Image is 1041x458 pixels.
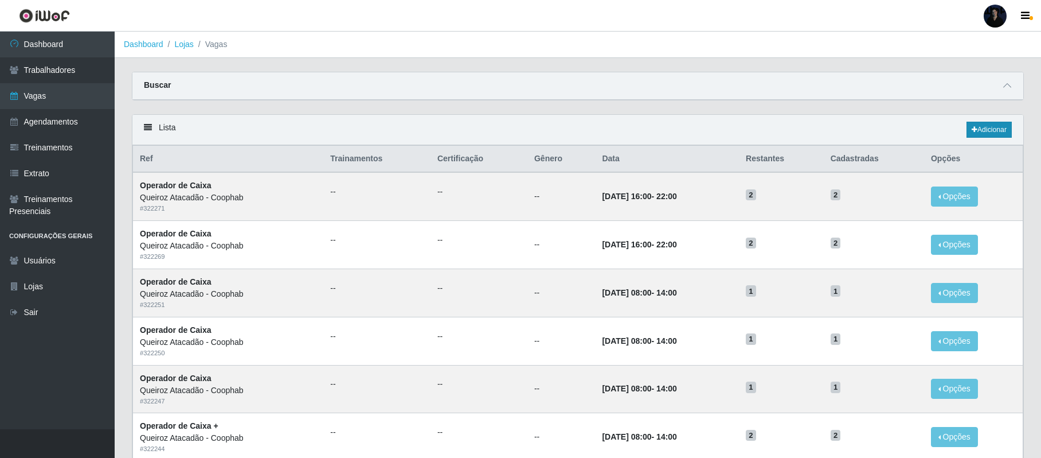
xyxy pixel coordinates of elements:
[595,146,739,173] th: Data
[437,426,520,438] ul: --
[966,122,1012,138] a: Adicionar
[831,430,841,441] span: 2
[831,189,841,201] span: 2
[437,186,520,198] ul: --
[602,432,676,441] strong: -
[931,427,978,447] button: Opções
[746,333,756,345] span: 1
[831,382,841,393] span: 1
[746,430,756,441] span: 2
[140,336,316,348] div: Queiroz Atacadão - Coophab
[527,365,595,413] td: --
[527,172,595,220] td: --
[330,378,424,390] ul: --
[19,9,70,23] img: CoreUI Logo
[831,238,841,249] span: 2
[174,40,193,49] a: Lojas
[656,288,677,297] time: 14:00
[330,426,424,438] ul: --
[527,317,595,365] td: --
[656,192,677,201] time: 22:00
[656,240,677,249] time: 22:00
[140,300,316,310] div: # 322251
[437,234,520,246] ul: --
[824,146,924,173] th: Cadastradas
[602,288,676,297] strong: -
[140,432,316,444] div: Queiroz Atacadão - Coophab
[746,382,756,393] span: 1
[132,115,1023,145] div: Lista
[140,277,212,286] strong: Operador de Caixa
[140,374,212,383] strong: Operador de Caixa
[124,40,163,49] a: Dashboard
[144,80,171,90] strong: Buscar
[931,379,978,399] button: Opções
[746,285,756,297] span: 1
[656,384,677,393] time: 14:00
[330,186,424,198] ul: --
[323,146,431,173] th: Trainamentos
[194,38,228,51] li: Vagas
[140,192,316,204] div: Queiroz Atacadão - Coophab
[602,384,676,393] strong: -
[831,285,841,297] span: 1
[140,252,316,262] div: # 322269
[924,146,1023,173] th: Opções
[140,325,212,335] strong: Operador de Caixa
[527,146,595,173] th: Gênero
[431,146,527,173] th: Certificação
[437,378,520,390] ul: --
[330,282,424,294] ul: --
[527,269,595,317] td: --
[527,221,595,269] td: --
[330,234,424,246] ul: --
[602,336,676,346] strong: -
[931,331,978,351] button: Opções
[931,187,978,207] button: Opções
[746,238,756,249] span: 2
[140,288,316,300] div: Queiroz Atacadão - Coophab
[602,240,651,249] time: [DATE] 16:00
[602,384,651,393] time: [DATE] 08:00
[931,283,978,303] button: Opções
[437,282,520,294] ul: --
[931,235,978,255] button: Opções
[133,146,324,173] th: Ref
[437,331,520,343] ul: --
[831,333,841,345] span: 1
[140,229,212,238] strong: Operador de Caixa
[115,32,1041,58] nav: breadcrumb
[656,432,677,441] time: 14:00
[140,444,316,454] div: # 322244
[140,421,218,430] strong: Operador de Caixa +
[140,204,316,214] div: # 322271
[746,189,756,201] span: 2
[739,146,824,173] th: Restantes
[602,336,651,346] time: [DATE] 08:00
[602,240,676,249] strong: -
[602,288,651,297] time: [DATE] 08:00
[330,331,424,343] ul: --
[602,432,651,441] time: [DATE] 08:00
[140,181,212,190] strong: Operador de Caixa
[140,348,316,358] div: # 322250
[140,397,316,406] div: # 322247
[140,385,316,397] div: Queiroz Atacadão - Coophab
[602,192,651,201] time: [DATE] 16:00
[656,336,677,346] time: 14:00
[140,240,316,252] div: Queiroz Atacadão - Coophab
[602,192,676,201] strong: -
